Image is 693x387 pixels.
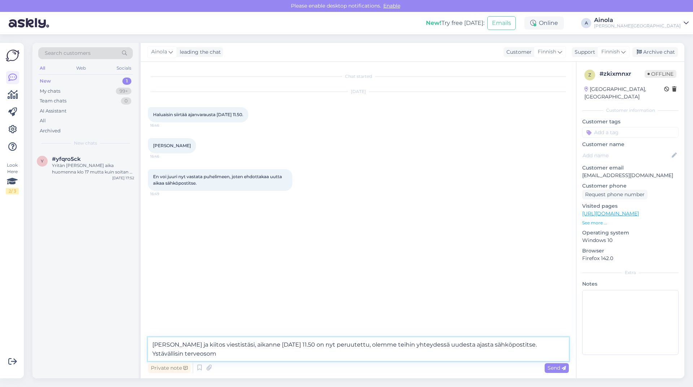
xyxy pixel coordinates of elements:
[122,78,131,85] div: 1
[548,365,566,371] span: Send
[153,112,243,117] span: Haluaisin siirtää ajanvarausta [DATE] 11.50.
[582,237,679,244] p: Windows 10
[582,107,679,114] div: Customer information
[150,123,177,128] span: 16:46
[487,16,516,30] button: Emails
[74,140,97,146] span: New chats
[584,85,664,101] div: [GEOGRAPHIC_DATA], [GEOGRAPHIC_DATA]
[52,156,81,162] span: #yfqro5ck
[45,49,91,57] span: Search customers
[426,19,484,27] div: Try free [DATE]:
[40,88,60,95] div: My chats
[121,97,131,105] div: 0
[582,164,679,172] p: Customer email
[40,107,66,115] div: AI Assistant
[524,17,564,30] div: Online
[150,191,177,197] span: 16:49
[632,47,678,57] div: Archive chat
[6,162,19,194] div: Look Here
[153,174,283,186] span: En voi juuri nyt vastata puhelimeen, joten ehdottakaa uutta aikaa sähköpostitse.
[38,63,47,73] div: All
[582,182,679,190] p: Customer phone
[594,17,681,23] div: Ainola
[582,127,679,138] input: Add a tag
[148,363,191,373] div: Private note
[41,158,44,164] span: y
[40,97,66,105] div: Team chats
[6,49,19,62] img: Askly Logo
[582,269,679,276] div: Extra
[75,63,87,73] div: Web
[645,70,676,78] span: Offline
[583,151,670,159] input: Add name
[148,337,569,361] textarea: [PERSON_NAME] ja kiitos viestistäsi, aikanne [DATE] 11.50 on nyt peruutettu, olemme teihin yhteyd...
[582,172,679,179] p: [EMAIL_ADDRESS][DOMAIN_NAME]
[426,19,441,26] b: New!
[504,48,532,56] div: Customer
[115,63,133,73] div: Socials
[582,190,648,199] div: Request phone number
[588,72,591,78] span: z
[116,88,131,95] div: 99+
[177,48,221,56] div: leading the chat
[582,255,679,262] p: Firefox 142.0
[581,18,591,28] div: A
[582,141,679,148] p: Customer name
[594,17,689,29] a: Ainola[PERSON_NAME][GEOGRAPHIC_DATA]
[601,48,620,56] span: Finnish
[150,154,177,159] span: 16:46
[151,48,167,56] span: Ainola
[52,162,134,175] div: Yritän [PERSON_NAME] aika huomenna klo 17 mutta kuin soitan ei vastaus
[381,3,402,9] span: Enable
[148,88,569,95] div: [DATE]
[582,210,639,217] a: [URL][DOMAIN_NAME]
[153,143,191,148] span: [PERSON_NAME]
[582,202,679,210] p: Visited pages
[600,70,645,78] div: # zkixmnxr
[40,127,61,135] div: Archived
[582,229,679,237] p: Operating system
[112,175,134,181] div: [DATE] 17:52
[582,220,679,226] p: See more ...
[572,48,595,56] div: Support
[6,188,19,194] div: 2 / 3
[582,280,679,288] p: Notes
[582,118,679,126] p: Customer tags
[148,73,569,80] div: Chat started
[40,117,46,124] div: All
[40,78,51,85] div: New
[594,23,681,29] div: [PERSON_NAME][GEOGRAPHIC_DATA]
[582,247,679,255] p: Browser
[538,48,556,56] span: Finnish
